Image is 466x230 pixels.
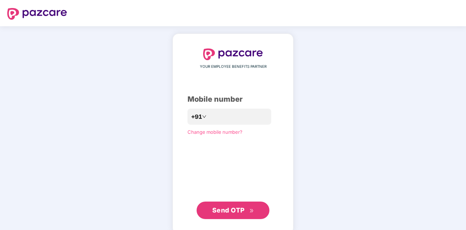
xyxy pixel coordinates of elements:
span: Send OTP [212,206,245,214]
span: +91 [191,112,202,121]
span: YOUR EMPLOYEE BENEFITS PARTNER [200,64,266,70]
a: Change mobile number? [187,129,242,135]
span: down [202,114,206,119]
button: Send OTPdouble-right [197,202,269,219]
div: Mobile number [187,94,279,105]
span: double-right [249,208,254,213]
img: logo [203,48,263,60]
img: logo [7,8,67,20]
